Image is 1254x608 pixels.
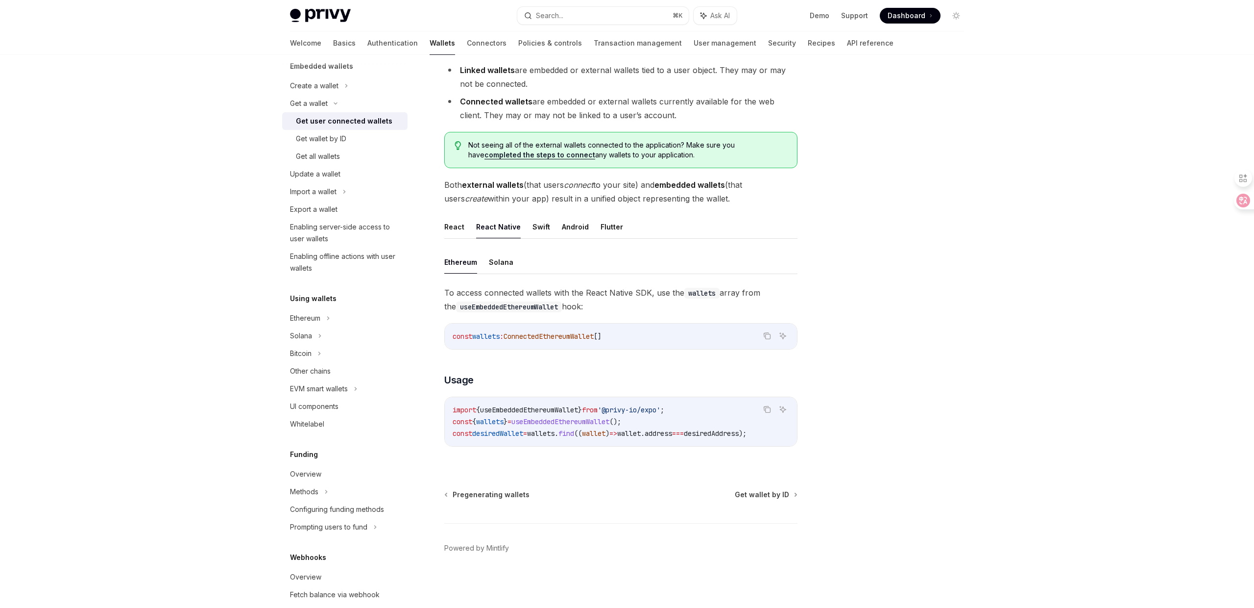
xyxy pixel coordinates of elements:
a: Authentication [367,31,418,55]
span: Pregenerating wallets [453,490,530,500]
a: Security [768,31,796,55]
span: useEmbeddedEthereumWallet [480,405,578,414]
a: Connectors [467,31,506,55]
h5: Funding [290,449,318,460]
a: Configuring funding methods [282,501,408,518]
button: Ethereum [444,251,477,274]
a: Wallets [430,31,455,55]
div: UI components [290,401,338,412]
button: Ask AI [694,7,737,25]
span: address [645,429,672,438]
span: } [504,417,507,426]
a: Policies & controls [518,31,582,55]
a: Export a wallet [282,201,408,218]
button: Toggle dark mode [948,8,964,24]
span: ) [605,429,609,438]
a: Transaction management [594,31,682,55]
strong: Linked wallets [460,65,515,75]
div: Other chains [290,365,331,377]
span: from [582,405,598,414]
li: are embedded or external wallets tied to a user object. They may or may not be connected. [444,63,797,91]
a: Pregenerating wallets [445,490,530,500]
a: Dashboard [880,8,940,24]
span: Usage [444,373,474,387]
span: '@privy-io/expo' [598,405,660,414]
span: ⌘ K [673,12,683,20]
a: completed the steps to connect [484,151,595,159]
span: wallet [617,429,641,438]
span: (); [609,417,621,426]
span: import [453,405,476,414]
h5: Using wallets [290,293,337,304]
a: Enabling server-side access to user wallets [282,218,408,248]
button: Ask AI [776,329,789,342]
div: Get all wallets [296,151,340,162]
div: Export a wallet [290,203,338,215]
div: Ethereum [290,312,320,324]
a: UI components [282,398,408,415]
div: Get a wallet [290,98,328,109]
a: Overview [282,465,408,483]
span: = [507,417,511,426]
button: Copy the contents from the code block [761,329,773,342]
span: : [500,332,504,341]
strong: embedded wallets [654,180,725,190]
a: Powered by Mintlify [444,543,509,553]
span: Both (that users to your site) and (that users within your app) result in a unified object repres... [444,178,797,205]
span: . [641,429,645,438]
button: Flutter [601,215,623,238]
button: React Native [476,215,521,238]
span: ; [660,405,664,414]
span: wallets [476,417,504,426]
em: connect [564,180,593,190]
em: create [465,194,488,203]
span: => [609,429,617,438]
a: Update a wallet [282,165,408,183]
span: const [453,417,472,426]
div: Get user connected wallets [296,115,392,127]
span: Not seeing all of the external wallets connected to the application? Make sure you have any walle... [468,140,787,160]
span: [] [594,332,602,341]
span: Dashboard [888,11,925,21]
span: { [476,405,480,414]
span: ConnectedEthereumWallet [504,332,594,341]
img: light logo [290,9,351,23]
div: Whitelabel [290,418,324,430]
strong: external wallets [462,180,524,190]
a: Support [841,11,868,21]
div: Update a wallet [290,168,340,180]
span: useEmbeddedEthereumWallet [511,417,609,426]
span: ); [739,429,747,438]
a: Recipes [808,31,835,55]
div: EVM smart wallets [290,383,348,395]
span: (( [574,429,582,438]
span: { [472,417,476,426]
button: Solana [489,251,513,274]
div: Solana [290,330,312,342]
span: wallet [582,429,605,438]
a: User management [694,31,756,55]
a: Get wallet by ID [282,130,408,148]
a: Get all wallets [282,148,408,165]
a: Demo [810,11,829,21]
div: Bitcoin [290,348,312,359]
div: Enabling server-side access to user wallets [290,221,402,245]
div: Search... [536,10,563,22]
a: Overview [282,568,408,586]
h5: Webhooks [290,552,326,563]
span: To access connected wallets with the React Native SDK, use the array from the hook: [444,286,797,313]
a: Get wallet by ID [735,490,796,500]
span: = [523,429,527,438]
a: Other chains [282,362,408,380]
div: Get wallet by ID [296,133,346,145]
span: Get wallet by ID [735,490,789,500]
button: Android [562,215,589,238]
span: wallets [472,332,500,341]
span: wallets [527,429,555,438]
strong: Connected wallets [460,97,532,106]
div: Enabling offline actions with user wallets [290,251,402,274]
span: . [555,429,558,438]
div: Fetch balance via webhook [290,589,380,601]
span: desiredWallet [472,429,523,438]
a: Fetch balance via webhook [282,586,408,604]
